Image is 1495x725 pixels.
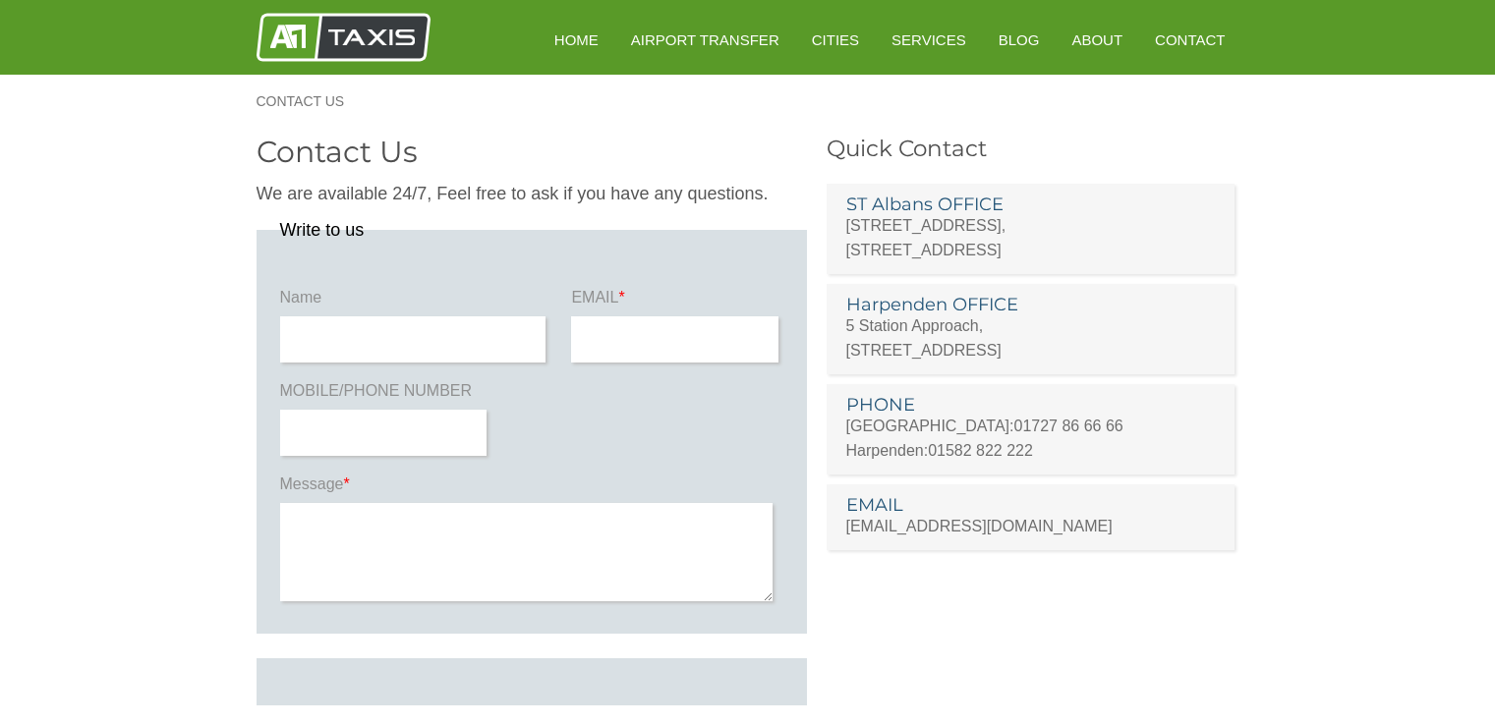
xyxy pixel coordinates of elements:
[280,221,365,239] legend: Write to us
[798,16,873,64] a: Cities
[257,13,431,62] img: A1 Taxis
[846,518,1113,534] a: [EMAIL_ADDRESS][DOMAIN_NAME]
[617,16,793,64] a: Airport Transfer
[571,287,782,316] label: EMAIL
[257,94,365,108] a: Contact Us
[846,313,1216,362] p: 5 Station Approach, [STREET_ADDRESS]
[280,474,783,503] label: Message
[280,380,491,410] label: MOBILE/PHONE NUMBER
[1141,16,1238,64] a: Contact
[846,213,1216,262] p: [STREET_ADDRESS], [STREET_ADDRESS]
[280,287,551,316] label: Name
[541,16,612,64] a: HOME
[846,496,1216,514] h3: EMAIL
[846,438,1216,463] p: Harpenden:
[1058,16,1136,64] a: About
[1014,418,1123,434] a: 01727 86 66 66
[928,442,1033,459] a: 01582 822 222
[846,414,1216,438] p: [GEOGRAPHIC_DATA]:
[846,396,1216,414] h3: PHONE
[257,182,807,206] p: We are available 24/7, Feel free to ask if you have any questions.
[846,296,1216,313] h3: Harpenden OFFICE
[846,195,1216,213] h3: ST Albans OFFICE
[827,138,1239,160] h3: Quick Contact
[878,16,980,64] a: Services
[257,138,807,167] h2: Contact Us
[985,16,1054,64] a: Blog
